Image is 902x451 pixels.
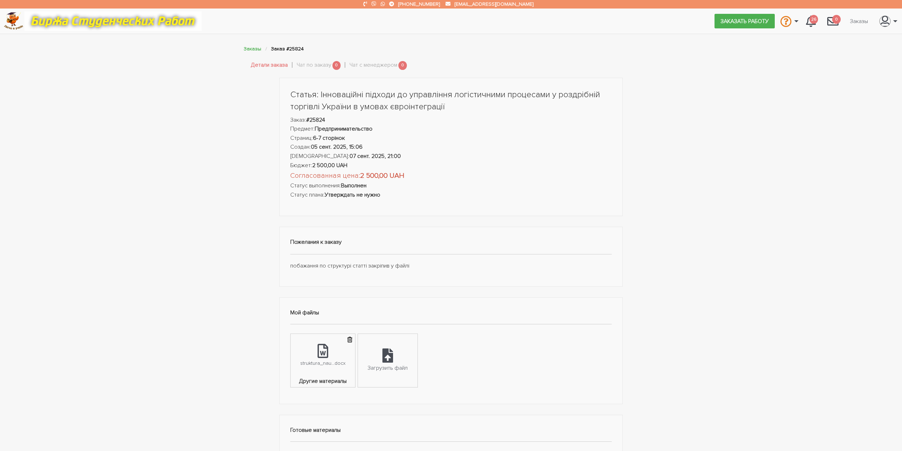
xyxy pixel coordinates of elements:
[809,15,818,24] span: 26
[290,125,612,134] li: Предмет:
[290,143,612,152] li: Создан:
[455,1,533,7] a: [EMAIL_ADDRESS][DOMAIN_NAME]
[24,11,202,31] img: motto-12e01f5a76059d5f6a28199ef077b1f78e012cfde436ab5cf1d4517935686d32.gif
[244,46,261,52] a: Заказы
[822,11,844,31] a: 0
[332,61,341,70] span: 0
[832,15,841,24] span: 0
[325,191,380,198] strong: Утверждать не нужно
[290,89,612,112] h1: Статья: Інноваційні підходи до управління логістичними процесами у роздрібній торгівлі України в ...
[844,14,874,28] a: Заказы
[290,309,319,316] strong: Мой файлы
[290,181,612,191] li: Статус выполнения:
[290,134,612,143] li: Страниц:
[306,116,325,123] strong: #25824
[311,143,363,150] strong: 05 сент. 2025, 15:06
[360,171,404,180] strong: 2 500,00 UAH
[297,61,331,70] a: Чат по заказу
[398,61,407,70] span: 0
[271,45,304,53] li: Заказ #25824
[312,162,347,169] strong: 2 500,00 UAH
[291,334,355,377] a: struktura_nau...docx
[715,14,775,28] a: Заказать работу
[315,125,372,132] strong: Предпринимательство
[291,377,355,387] span: Другие материалы
[300,359,346,367] div: struktura_nau...docx
[800,11,822,31] a: 26
[290,427,341,434] strong: Готовые материалы
[313,134,345,142] strong: 6-7 сторінок
[290,116,612,125] li: Заказ:
[349,61,397,70] a: Чат с менеджером
[290,170,612,181] li: Согласованная цена:
[4,12,23,30] img: logo-c4363faeb99b52c628a42810ed6dfb4293a56d4e4775eb116515dfe7f33672af.png
[349,153,401,160] strong: 07 сент. 2025, 21:00
[251,61,288,70] a: Детали заказа
[279,227,623,287] div: побажання по структурі статті закріпив у файлі
[290,238,342,246] strong: Пожелания к заказу
[290,191,612,200] li: Статус плана:
[290,152,612,161] li: [DEMOGRAPHIC_DATA]:
[341,182,366,189] strong: Выполнен
[290,161,612,170] li: Бюджет:
[368,364,408,373] div: Загрузить файл
[398,1,440,7] a: [PHONE_NUMBER]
